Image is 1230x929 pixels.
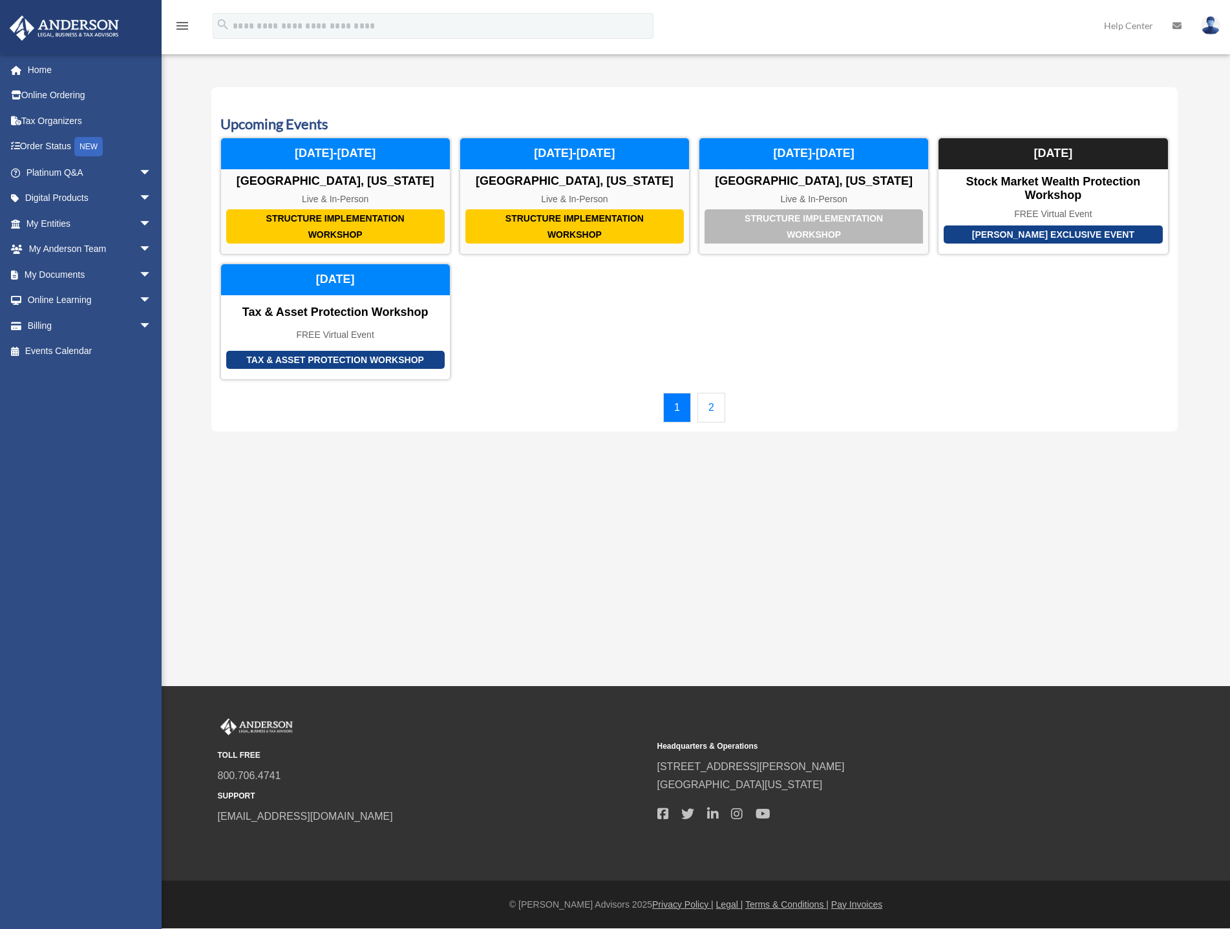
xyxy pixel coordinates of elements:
[220,138,451,255] a: Structure Implementation Workshop [GEOGRAPHIC_DATA], [US_STATE] Live & In-Person [DATE]-[DATE]
[944,225,1162,244] div: [PERSON_NAME] Exclusive Event
[699,138,928,169] div: [DATE]-[DATE]
[139,287,165,314] span: arrow_drop_down
[938,138,1168,255] a: [PERSON_NAME] Exclusive Event Stock Market Wealth Protection Workshop FREE Virtual Event [DATE]
[226,209,445,244] div: Structure Implementation Workshop
[221,329,450,340] div: FREE Virtual Event
[218,749,648,762] small: TOLL FREE
[220,114,1169,134] h3: Upcoming Events
[139,236,165,263] span: arrow_drop_down
[221,194,450,205] div: Live & In-Person
[9,211,171,236] a: My Entitiesarrow_drop_down
[705,209,923,244] div: Structure Implementation Workshop
[657,779,823,790] a: [GEOGRAPHIC_DATA][US_STATE]
[9,287,171,313] a: Online Learningarrow_drop_down
[938,175,1167,203] div: Stock Market Wealth Protection Workshop
[460,138,689,169] div: [DATE]-[DATE]
[139,262,165,288] span: arrow_drop_down
[460,194,689,205] div: Live & In-Person
[139,313,165,339] span: arrow_drop_down
[716,899,743,910] a: Legal |
[175,18,190,34] i: menu
[697,393,725,423] a: 2
[699,194,928,205] div: Live & In-Person
[9,185,171,211] a: Digital Productsarrow_drop_down
[139,160,165,186] span: arrow_drop_down
[745,899,829,910] a: Terms & Conditions |
[218,789,648,803] small: SUPPORT
[9,83,171,109] a: Online Ordering
[9,57,171,83] a: Home
[938,138,1167,169] div: [DATE]
[221,138,450,169] div: [DATE]-[DATE]
[139,185,165,212] span: arrow_drop_down
[460,138,690,255] a: Structure Implementation Workshop [GEOGRAPHIC_DATA], [US_STATE] Live & In-Person [DATE]-[DATE]
[663,393,691,423] a: 1
[139,211,165,237] span: arrow_drop_down
[221,174,450,189] div: [GEOGRAPHIC_DATA], [US_STATE]
[221,306,450,320] div: Tax & Asset Protection Workshop
[74,137,103,156] div: NEW
[162,897,1230,913] div: © [PERSON_NAME] Advisors 2025
[9,262,171,287] a: My Documentsarrow_drop_down
[938,209,1167,220] div: FREE Virtual Event
[1201,16,1220,35] img: User Pic
[226,351,445,370] div: Tax & Asset Protection Workshop
[218,718,295,735] img: Anderson Advisors Platinum Portal
[175,23,190,34] a: menu
[9,236,171,262] a: My Anderson Teamarrow_drop_down
[9,134,171,160] a: Order StatusNEW
[216,17,230,32] i: search
[9,313,171,339] a: Billingarrow_drop_down
[9,108,171,134] a: Tax Organizers
[657,761,845,772] a: [STREET_ADDRESS][PERSON_NAME]
[657,740,1088,753] small: Headquarters & Operations
[460,174,689,189] div: [GEOGRAPHIC_DATA], [US_STATE]
[831,899,882,910] a: Pay Invoices
[699,138,929,255] a: Structure Implementation Workshop [GEOGRAPHIC_DATA], [US_STATE] Live & In-Person [DATE]-[DATE]
[9,160,171,185] a: Platinum Q&Aarrow_drop_down
[652,899,714,910] a: Privacy Policy |
[699,174,928,189] div: [GEOGRAPHIC_DATA], [US_STATE]
[218,811,393,822] a: [EMAIL_ADDRESS][DOMAIN_NAME]
[220,264,451,380] a: Tax & Asset Protection Workshop Tax & Asset Protection Workshop FREE Virtual Event [DATE]
[218,770,281,781] a: 800.706.4741
[221,264,450,295] div: [DATE]
[6,16,123,41] img: Anderson Advisors Platinum Portal
[9,339,165,364] a: Events Calendar
[465,209,684,244] div: Structure Implementation Workshop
